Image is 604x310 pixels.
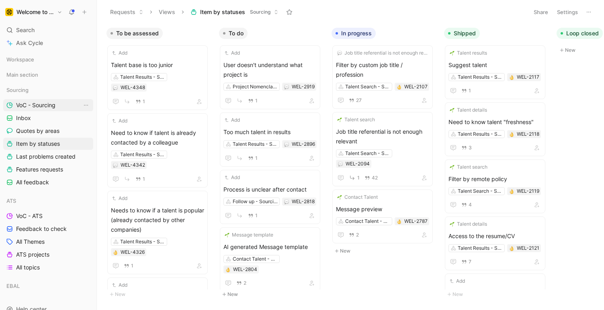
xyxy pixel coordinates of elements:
button: Add [448,277,466,285]
div: ShippedNew [441,24,553,303]
div: ATS [3,195,93,207]
button: Views [155,6,179,18]
img: 👌 [113,250,118,255]
button: 💬 [113,162,118,168]
div: WEL-2117 [517,73,539,81]
a: AddProcess is unclear after contactFollo w up - Sourcing1 [220,170,320,224]
button: 👌 [509,131,514,137]
span: All topics [16,263,40,271]
a: Last problems created [3,151,93,163]
button: View actions [82,101,90,109]
span: Feedback to check [16,225,67,233]
button: Add [223,116,241,124]
span: 7 [469,259,471,264]
button: 27 [347,96,363,105]
span: Inbox [16,114,31,122]
span: 1 [255,213,258,218]
span: Message preview [336,204,429,214]
span: 2 [244,281,246,286]
div: EBAL [3,280,93,294]
button: 3 [460,143,473,152]
a: VoC - SourcingView actions [3,99,93,111]
span: Too much talent in results [223,127,317,137]
a: AddUser doesn't understand what project isProject Nomenclature - Sourcing1 [220,45,320,109]
img: 💬 [113,163,118,168]
div: WEL-2107 [404,83,428,91]
a: 🌱Talent searchFilter by remote policyTalent Search - Sourcing4 [445,159,545,213]
span: Sourcing [250,8,270,16]
button: Add [111,194,129,202]
button: Share [530,6,552,18]
button: 1 [122,261,135,270]
h1: Welcome to the Jungle [16,8,54,16]
span: Contact Talent [344,193,378,201]
span: EBAL [6,282,20,290]
button: 1 [246,154,259,163]
span: All Themes [16,238,45,246]
button: Shipped [444,28,480,39]
span: To be assessed [116,29,159,37]
button: Add [223,49,241,57]
img: 🌱 [337,117,342,122]
button: 4 [460,200,473,209]
img: 👌 [509,75,514,80]
img: 🌱 [450,108,455,112]
span: Talent search [344,116,375,124]
div: Main section [3,69,93,81]
div: 💬 [284,84,289,90]
span: ATS [6,197,16,205]
button: 💬 [338,161,343,167]
a: 🌱Talent detailsAccess to the resume/CVTalent Results - Sourcing7 [445,216,545,270]
div: Main section [3,69,93,83]
span: Last problems created [16,153,76,161]
div: 👌 [396,218,402,224]
div: Talent Search - Sourcing [345,149,390,157]
span: AI generated Message template [223,242,317,252]
a: Item by statuses [3,138,93,150]
div: Contact Talent - Sourcing [233,255,278,263]
div: Follo﻿w up - Sourcing [233,198,278,206]
button: 💬 [113,85,118,90]
button: 🌱Talent details [448,220,488,228]
div: To doNew [216,24,328,303]
span: Message template [232,231,273,239]
img: 💬 [338,162,343,167]
button: 👌 [113,249,118,255]
span: Need to know talent "freshness" [448,117,542,127]
div: Workspace [3,53,93,65]
a: Ask Cycle [3,37,93,49]
span: 1 [255,156,258,161]
button: 👌 [509,74,514,80]
button: Item by statusesSourcing [187,6,282,18]
button: Add [111,281,129,289]
img: 💬 [337,51,342,55]
div: In progressNew [328,24,441,260]
button: 2 [347,230,360,239]
a: Feedback to check [3,223,93,235]
a: All Themes [3,236,93,248]
button: 👌 [509,188,514,194]
div: WEL-2804 [233,265,257,273]
img: 👌 [509,246,514,251]
span: Needs to know if a talent is popular (already contacted by other companies) [111,206,204,235]
button: 1 [134,97,147,106]
button: 🌱Talent details [448,106,488,114]
div: Talent﻿ Results - Sourcing [458,130,503,138]
a: 🌱Message templateAI generated Message templateContact Talent - Sourcing2 [220,227,320,292]
div: To be assessedNew [103,24,216,303]
div: WEL-4342 [121,161,145,169]
img: 👌 [397,219,401,224]
div: Talent﻿ Results - Sourcing [458,244,503,252]
span: Loop closed [566,29,599,37]
div: WEL-2121 [517,244,539,252]
div: 👌 [225,267,231,272]
span: Talent details [457,220,487,228]
button: New [444,290,550,299]
span: Filter by custom job title / profession [336,60,429,80]
img: 🌱 [450,222,455,226]
button: 🌱Message template [223,231,274,239]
